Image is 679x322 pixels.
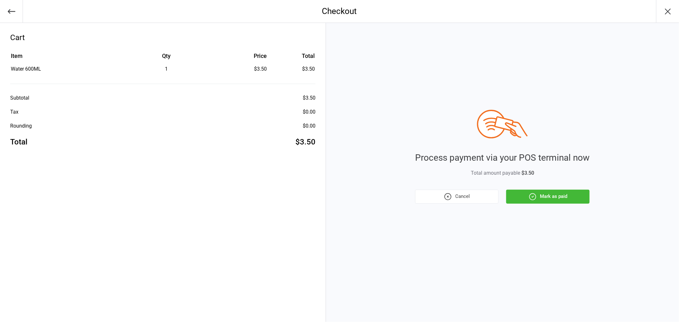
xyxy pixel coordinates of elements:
div: 1 [117,65,216,73]
div: $0.00 [303,108,315,116]
button: Cancel [415,190,499,204]
div: Total amount payable [415,169,590,177]
button: Mark as paid [506,190,590,204]
div: Rounding [10,122,32,130]
div: $0.00 [303,122,315,130]
th: Total [269,52,315,65]
div: $3.50 [217,65,267,73]
div: $3.50 [303,94,315,102]
div: $3.50 [295,136,315,148]
span: $3.50 [521,170,534,176]
div: Total [10,136,27,148]
div: Cart [10,32,315,43]
div: Price [217,52,267,60]
th: Item [11,52,116,65]
div: Process payment via your POS terminal now [415,151,590,164]
div: Subtotal [10,94,29,102]
div: Tax [10,108,18,116]
th: Qty [117,52,216,65]
span: Water 600ML [11,66,41,72]
td: $3.50 [269,65,315,73]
